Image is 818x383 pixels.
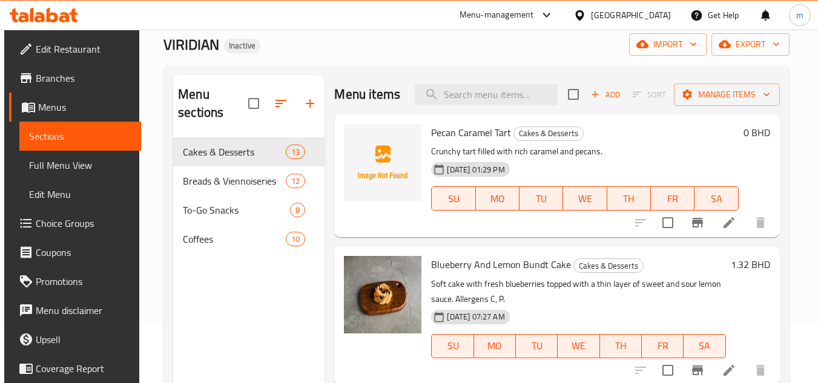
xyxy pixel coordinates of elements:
[694,186,738,211] button: SA
[415,84,558,105] input: search
[474,334,516,358] button: MO
[36,71,131,85] span: Branches
[647,337,679,355] span: FR
[431,334,473,358] button: SU
[36,216,131,231] span: Choice Groups
[591,8,671,22] div: [GEOGRAPHIC_DATA]
[183,232,286,246] span: Coffees
[183,203,290,217] span: To-Go Snacks
[796,8,803,22] span: m
[746,208,775,237] button: delete
[9,209,141,238] a: Choice Groups
[562,337,595,355] span: WE
[688,337,721,355] span: SA
[674,83,780,106] button: Manage items
[731,256,770,273] h6: 1.32 BHD
[431,144,738,159] p: Crunchy tart filled with rich caramel and pecans.
[519,186,563,211] button: TU
[524,190,558,208] span: TU
[431,186,475,211] button: SU
[290,203,305,217] div: items
[173,224,325,254] div: Coffees10
[173,166,325,195] div: Breads & Viennoiseries12
[721,37,780,52] span: export
[629,33,707,56] button: import
[295,89,325,118] button: Add section
[286,174,305,188] div: items
[29,187,131,201] span: Edit Menu
[334,85,400,103] h2: Menu items
[639,37,697,52] span: import
[600,334,642,358] button: TH
[286,232,305,246] div: items
[286,234,305,245] span: 10
[9,354,141,383] a: Coverage Report
[178,85,248,122] h2: Menu sections
[521,337,553,355] span: TU
[437,337,469,355] span: SU
[224,39,260,53] div: Inactive
[36,303,131,318] span: Menu disclaimer
[173,195,325,224] div: To-Go Snacks8
[612,190,646,208] span: TH
[558,334,599,358] button: WE
[651,186,694,211] button: FR
[513,126,584,141] div: Cakes & Desserts
[442,311,509,322] span: [DATE] 07:27 AM
[173,133,325,258] nav: Menu sections
[344,256,421,333] img: Blueberry And Lemon Bundt Cake
[642,334,684,358] button: FR
[431,277,725,307] p: Soft cake with fresh blueberries topped with a thin layer of sweet and sour lemon sauce. Allergen...
[437,190,470,208] span: SU
[656,190,690,208] span: FR
[683,208,712,237] button: Branch-specific-item
[36,332,131,347] span: Upsell
[605,337,637,355] span: TH
[9,238,141,267] a: Coupons
[19,122,141,151] a: Sections
[291,205,305,216] span: 8
[479,337,511,355] span: MO
[481,190,515,208] span: MO
[38,100,131,114] span: Menus
[573,258,644,273] div: Cakes & Desserts
[722,363,736,378] a: Edit menu item
[625,85,674,104] span: Select section first
[19,151,141,180] a: Full Menu View
[173,137,325,166] div: Cakes & Desserts13
[9,93,141,122] a: Menus
[574,259,643,273] span: Cakes & Desserts
[9,267,141,296] a: Promotions
[586,85,625,104] button: Add
[29,129,131,143] span: Sections
[568,190,602,208] span: WE
[36,361,131,376] span: Coverage Report
[224,41,260,51] span: Inactive
[460,8,534,22] div: Menu-management
[29,158,131,172] span: Full Menu View
[9,325,141,354] a: Upsell
[722,215,736,230] a: Edit menu item
[344,124,421,201] img: Pecan Caramel Tart
[744,124,770,141] h6: 0 BHD
[266,89,295,118] span: Sort sections
[442,164,509,175] span: [DATE] 01:29 PM
[9,64,141,93] a: Branches
[655,210,681,235] span: Select to update
[9,296,141,325] a: Menu disclaimer
[163,31,219,58] span: VIRIDIAN
[183,145,286,159] span: Cakes & Desserts
[19,180,141,209] a: Edit Menu
[286,175,305,187] span: 12
[36,245,131,260] span: Coupons
[586,85,625,104] span: Add item
[9,34,141,64] a: Edit Restaurant
[286,145,305,159] div: items
[183,174,286,188] span: Breads & Viennoiseries
[431,255,571,273] span: Blueberry And Lemon Bundt Cake
[699,190,733,208] span: SA
[514,126,583,140] span: Cakes & Desserts
[563,186,607,211] button: WE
